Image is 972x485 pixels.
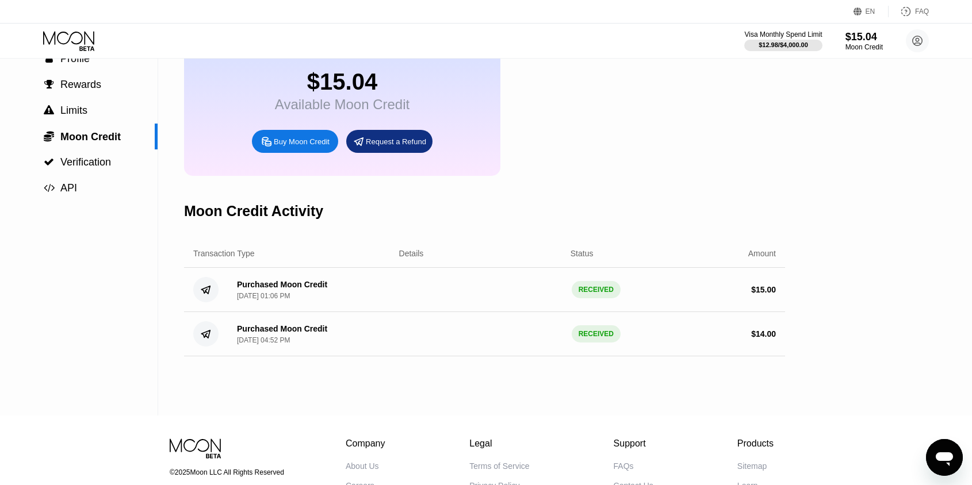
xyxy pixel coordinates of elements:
div:  [43,157,55,167]
div: Visa Monthly Spend Limit [744,30,822,39]
div: $15.04 [275,69,410,95]
div: Terms of Service [469,461,529,471]
div: $ 15.00 [751,285,776,294]
div: About Us [346,461,379,471]
div: Details [399,249,424,258]
span:  [44,157,54,167]
iframe: Button to launch messaging window, conversation in progress [926,439,963,476]
span: Rewards [60,79,101,90]
div: FAQ [889,6,929,17]
span: API [60,182,77,194]
div: [DATE] 01:06 PM [237,292,290,300]
div: Request a Refund [346,130,433,153]
div: Sitemap [737,461,767,471]
div: Status [571,249,594,258]
div:  [43,183,55,193]
div: Buy Moon Credit [274,137,330,147]
div: Moon Credit Activity [184,203,323,220]
span: Verification [60,156,111,168]
div: Products [737,438,774,449]
div: © 2025 Moon LLC All Rights Reserved [170,468,294,476]
div:  [43,79,55,90]
span:  [44,130,54,142]
span:  [44,183,55,193]
div:  [43,130,55,142]
div: FAQs [614,461,634,471]
div: Purchased Moon Credit [237,280,327,289]
div: Amount [748,249,776,258]
div: Moon Credit [845,43,883,51]
div: Request a Refund [366,137,426,147]
div: $15.04 [845,31,883,43]
div: Legal [469,438,529,449]
span:  [44,105,54,116]
div: FAQ [915,7,929,16]
span: Moon Credit [60,131,121,143]
div:  [43,53,55,64]
div: Support [614,438,653,449]
span:  [44,79,54,90]
div: RECEIVED [572,325,621,342]
div: Transaction Type [193,249,255,258]
div: [DATE] 04:52 PM [237,336,290,344]
div: Available Moon Credit [275,97,410,113]
div: Company [346,438,385,449]
div: EN [854,6,889,17]
div: Purchased Moon Credit [237,324,327,333]
div: RECEIVED [572,281,621,298]
div: $12.98 / $4,000.00 [759,41,808,48]
span: Profile [60,53,90,64]
span: Limits [60,105,87,116]
div: EN [866,7,875,16]
div:  [43,105,55,116]
div: Buy Moon Credit [252,130,338,153]
div: $15.04Moon Credit [845,31,883,51]
span:  [45,53,53,64]
div: Visa Monthly Spend Limit$12.98/$4,000.00 [744,30,822,51]
div: $ 14.00 [751,329,776,338]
